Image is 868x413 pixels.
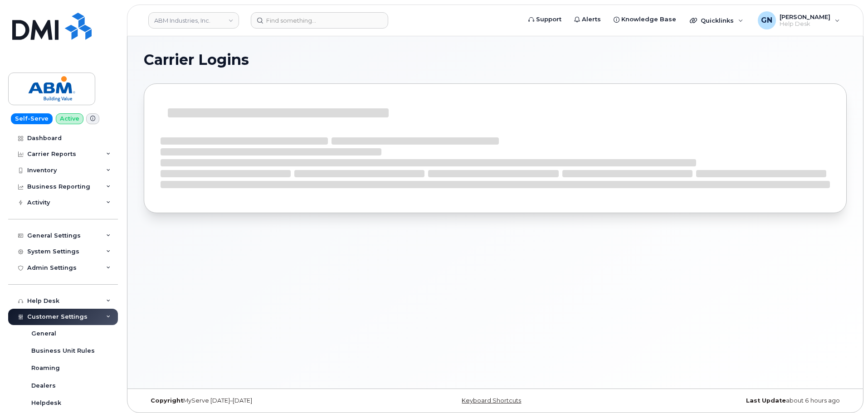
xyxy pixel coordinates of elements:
[151,397,183,404] strong: Copyright
[612,397,847,404] div: about 6 hours ago
[144,397,378,404] div: MyServe [DATE]–[DATE]
[462,397,521,404] a: Keyboard Shortcuts
[144,53,249,67] span: Carrier Logins
[746,397,786,404] strong: Last Update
